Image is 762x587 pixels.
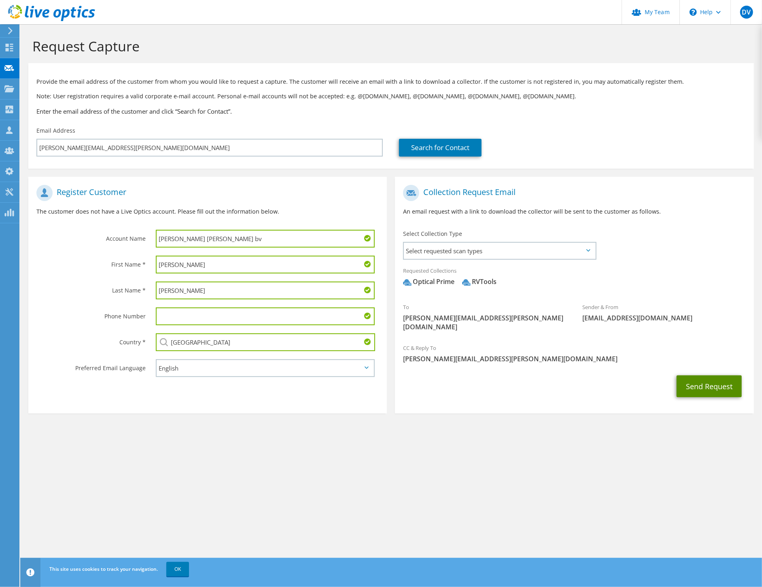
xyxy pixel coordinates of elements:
[403,207,745,216] p: An email request with a link to download the collector will be sent to the customer as follows.
[395,262,754,295] div: Requested Collections
[166,562,189,576] a: OK
[36,230,146,243] label: Account Name
[36,107,746,116] h3: Enter the email address of the customer and click “Search for Contact”.
[36,77,746,86] p: Provide the email address of the customer from whom you would like to request a capture. The cust...
[403,354,745,363] span: [PERSON_NAME][EMAIL_ADDRESS][PERSON_NAME][DOMAIN_NAME]
[403,277,454,286] div: Optical Prime
[36,127,75,135] label: Email Address
[36,333,146,346] label: Country *
[740,6,753,19] span: DV
[403,230,462,238] label: Select Collection Type
[575,299,754,326] div: Sender & From
[462,277,497,286] div: RVTools
[36,92,746,101] p: Note: User registration requires a valid corporate e-mail account. Personal e-mail accounts will ...
[49,566,158,572] span: This site uses cookies to track your navigation.
[36,207,379,216] p: The customer does not have a Live Optics account. Please fill out the information below.
[36,359,146,372] label: Preferred Email Language
[583,314,746,322] span: [EMAIL_ADDRESS][DOMAIN_NAME]
[399,139,482,157] a: Search for Contact
[403,185,741,201] h1: Collection Request Email
[395,299,574,335] div: To
[36,256,146,269] label: First Name *
[32,38,746,55] h1: Request Capture
[36,282,146,295] label: Last Name *
[36,185,375,201] h1: Register Customer
[36,307,146,320] label: Phone Number
[395,339,754,367] div: CC & Reply To
[404,243,595,259] span: Select requested scan types
[403,314,566,331] span: [PERSON_NAME][EMAIL_ADDRESS][PERSON_NAME][DOMAIN_NAME]
[677,375,742,397] button: Send Request
[690,8,697,16] svg: \n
